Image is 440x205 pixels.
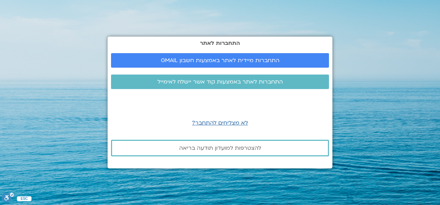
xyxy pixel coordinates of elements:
[161,57,279,64] span: התחברות מיידית לאתר באמצעות חשבון GMAIL
[111,140,329,156] a: להצטרפות למועדון תודעה בריאה
[111,40,329,46] h2: התחברות לאתר
[111,75,329,89] a: התחברות לאתר באמצעות קוד אשר יישלח לאימייל
[111,53,329,68] a: התחברות מיידית לאתר באמצעות חשבון GMAIL
[192,119,248,127] a: לא מצליחים להתחבר?
[179,145,261,151] span: להצטרפות למועדון תודעה בריאה
[157,79,283,85] span: התחברות לאתר באמצעות קוד אשר יישלח לאימייל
